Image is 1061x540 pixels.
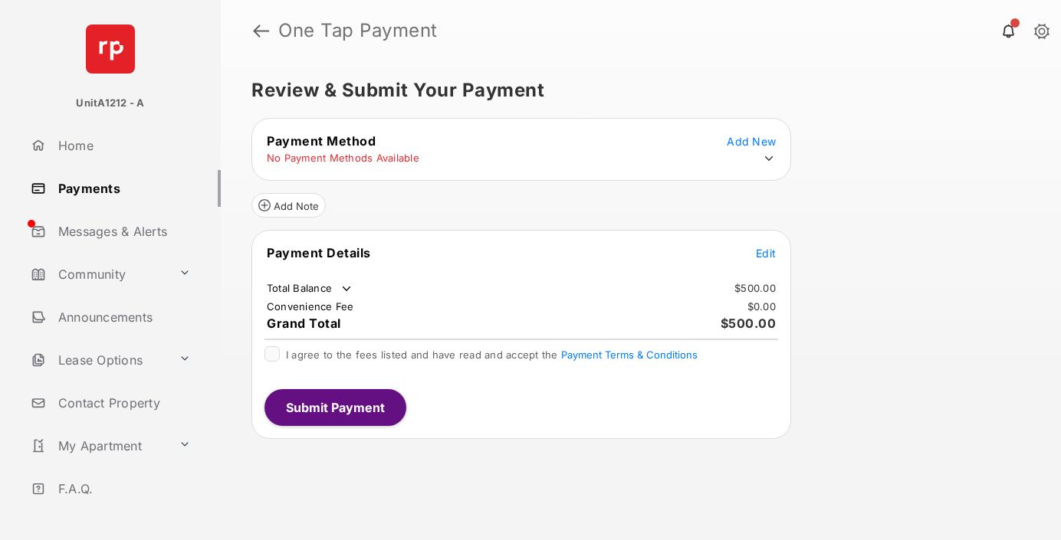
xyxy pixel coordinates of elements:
[86,25,135,74] img: svg+xml;base64,PHN2ZyB4bWxucz0iaHR0cDovL3d3dy53My5vcmcvMjAwMC9zdmciIHdpZHRoPSI2NCIgaGVpZ2h0PSI2NC...
[734,281,777,295] td: $500.00
[266,299,355,313] td: Convenience Fee
[25,385,221,421] a: Contact Property
[25,127,221,164] a: Home
[25,256,172,293] a: Community
[756,245,776,260] button: Edit
[251,81,1018,100] h5: Review & Submit Your Payment
[267,316,341,331] span: Grand Total
[267,133,376,149] span: Payment Method
[727,133,776,149] button: Add New
[721,316,777,331] span: $500.00
[747,299,777,313] td: $0.00
[251,193,326,218] button: Add Note
[286,349,698,361] span: I agree to the fees listed and have read and accept the
[76,96,144,111] p: UnitA1212 - A
[25,213,221,250] a: Messages & Alerts
[264,389,406,426] button: Submit Payment
[561,349,698,361] button: I agree to the fees listed and have read and accept the
[25,170,221,207] a: Payments
[266,281,354,296] td: Total Balance
[278,21,438,40] strong: One Tap Payment
[267,245,371,260] span: Payment Details
[25,427,172,464] a: My Apartment
[756,247,776,260] span: Edit
[727,135,776,148] span: Add New
[25,470,221,507] a: F.A.Q.
[25,299,221,335] a: Announcements
[266,151,420,165] td: No Payment Methods Available
[25,342,172,378] a: Lease Options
